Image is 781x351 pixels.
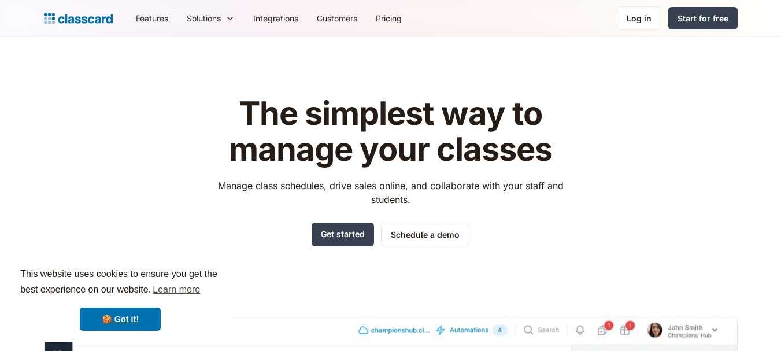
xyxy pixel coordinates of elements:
a: Customers [308,5,367,31]
a: home [44,10,113,27]
a: Pricing [367,5,411,31]
a: Integrations [244,5,308,31]
div: cookieconsent [9,256,231,342]
a: dismiss cookie message [80,308,161,331]
div: Solutions [187,12,221,24]
a: Get started [312,223,374,246]
div: Solutions [177,5,244,31]
h1: The simplest way to manage your classes [207,96,574,167]
a: Schedule a demo [381,223,469,246]
a: Log in [617,6,661,30]
a: learn more about cookies [151,281,202,298]
p: Manage class schedules, drive sales online, and collaborate with your staff and students. [207,179,574,206]
a: Start for free [668,7,738,29]
div: Log in [627,12,652,24]
div: Start for free [678,12,728,24]
span: This website uses cookies to ensure you get the best experience on our website. [20,267,220,298]
a: Features [127,5,177,31]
